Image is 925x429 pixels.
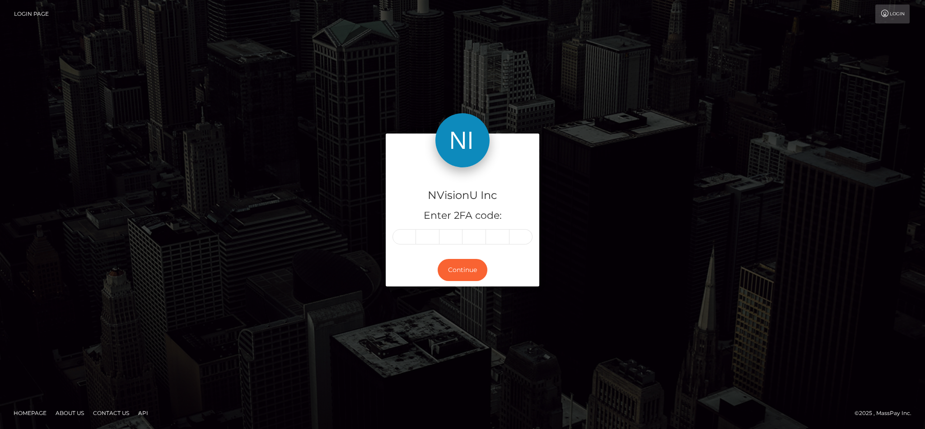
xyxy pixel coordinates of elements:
a: Homepage [10,406,50,420]
h4: NVisionU Inc [392,188,533,203]
div: © 2025 , MassPay Inc. [855,408,918,418]
img: NVisionU Inc [435,113,490,167]
a: About Us [52,406,88,420]
a: Login [875,5,910,23]
button: Continue [438,259,487,281]
a: Login Page [14,5,49,23]
a: API [135,406,152,420]
h5: Enter 2FA code: [392,209,533,223]
a: Contact Us [89,406,133,420]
